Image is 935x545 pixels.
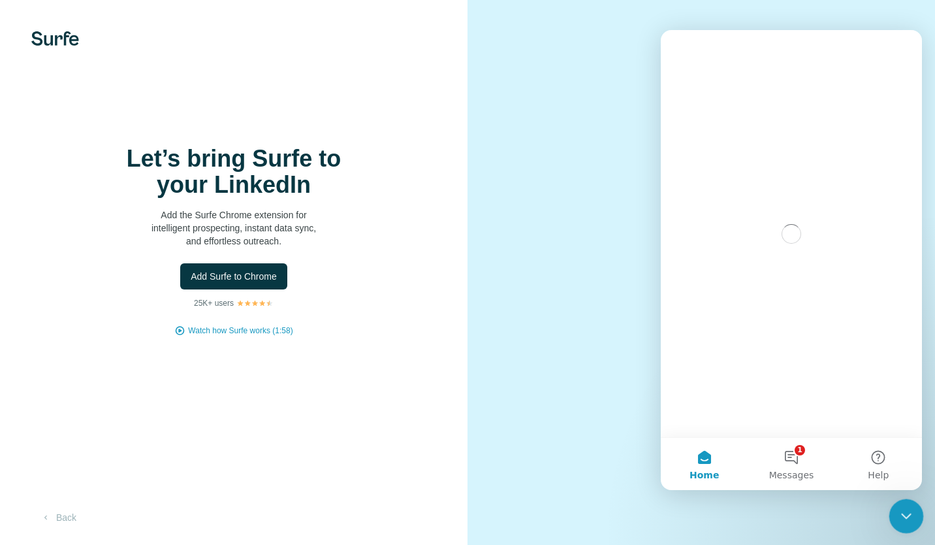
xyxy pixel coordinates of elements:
iframe: Intercom live chat [889,499,924,534]
button: Add Surfe to Chrome [180,263,287,289]
img: Surfe's logo [31,31,79,46]
span: Add Surfe to Chrome [191,270,277,283]
button: Back [31,506,86,529]
h1: Let’s bring Surfe to your LinkedIn [103,146,364,198]
p: Add the Surfe Chrome extension for intelligent prospecting, instant data sync, and effortless out... [103,208,364,248]
button: Watch how Surfe works (1:58) [188,325,293,337]
img: Rating Stars [236,299,274,307]
iframe: Intercom live chat [661,30,922,490]
p: 25K+ users [194,297,234,309]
